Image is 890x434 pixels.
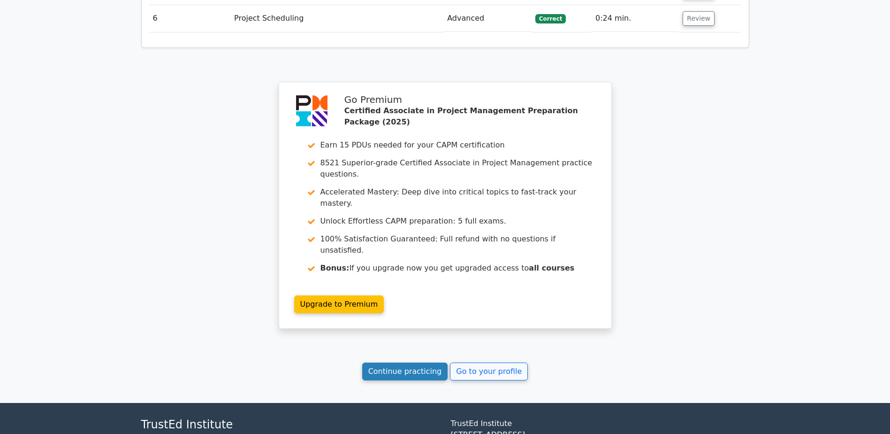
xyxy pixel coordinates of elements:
td: Project Scheduling [230,5,443,32]
a: Go to your profile [450,363,528,380]
span: Correct [535,14,566,23]
a: Upgrade to Premium [294,295,384,313]
button: Review [683,11,715,26]
a: Continue practicing [362,363,448,380]
td: 0:24 min. [592,5,679,32]
td: Advanced [443,5,532,32]
h4: TrustEd Institute [141,418,440,432]
td: 6 [149,5,231,32]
